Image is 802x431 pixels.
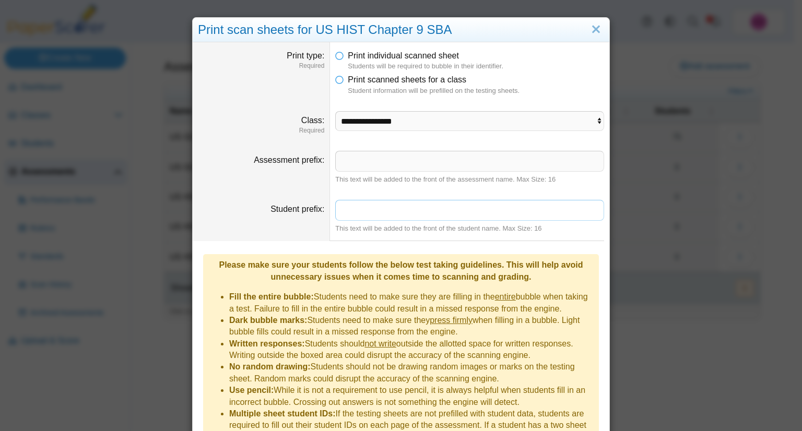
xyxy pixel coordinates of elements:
label: Print type [287,51,324,60]
b: No random drawing: [229,362,311,371]
u: entire [495,292,516,301]
span: Print scanned sheets for a class [348,75,466,84]
li: Students need to make sure they are filling in the bubble when taking a test. Failure to fill in ... [229,291,594,315]
dfn: Student information will be prefilled on the testing sheets. [348,86,604,95]
li: While it is not a requirement to use pencil, it is always helpful when students fill in an incorr... [229,385,594,408]
div: This text will be added to the front of the assessment name. Max Size: 16 [335,175,604,184]
li: Students need to make sure they when filling in a bubble. Light bubble fills could result in a mi... [229,315,594,338]
li: Students should not be drawing random images or marks on the testing sheet. Random marks could di... [229,361,594,385]
b: Written responses: [229,339,305,348]
div: This text will be added to the front of the student name. Max Size: 16 [335,224,604,233]
u: not write [364,339,396,348]
label: Student prefix [270,205,324,213]
dfn: Required [198,126,324,135]
b: Fill the entire bubble: [229,292,314,301]
dfn: Students will be required to bubble in their identifier. [348,62,604,71]
label: Assessment prefix [254,155,324,164]
b: Multiple sheet student IDs: [229,409,336,418]
li: Students should outside the allotted space for written responses. Writing outside the boxed area ... [229,338,594,362]
b: Please make sure your students follow the below test taking guidelines. This will help avoid unne... [219,260,583,281]
b: Dark bubble marks: [229,316,307,325]
b: Use pencil: [229,386,274,394]
div: Print scan sheets for US HIST Chapter 9 SBA [193,18,609,42]
u: press firmly [430,316,473,325]
dfn: Required [198,62,324,70]
span: Print individual scanned sheet [348,51,459,60]
label: Class [301,116,324,125]
a: Close [588,21,604,39]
